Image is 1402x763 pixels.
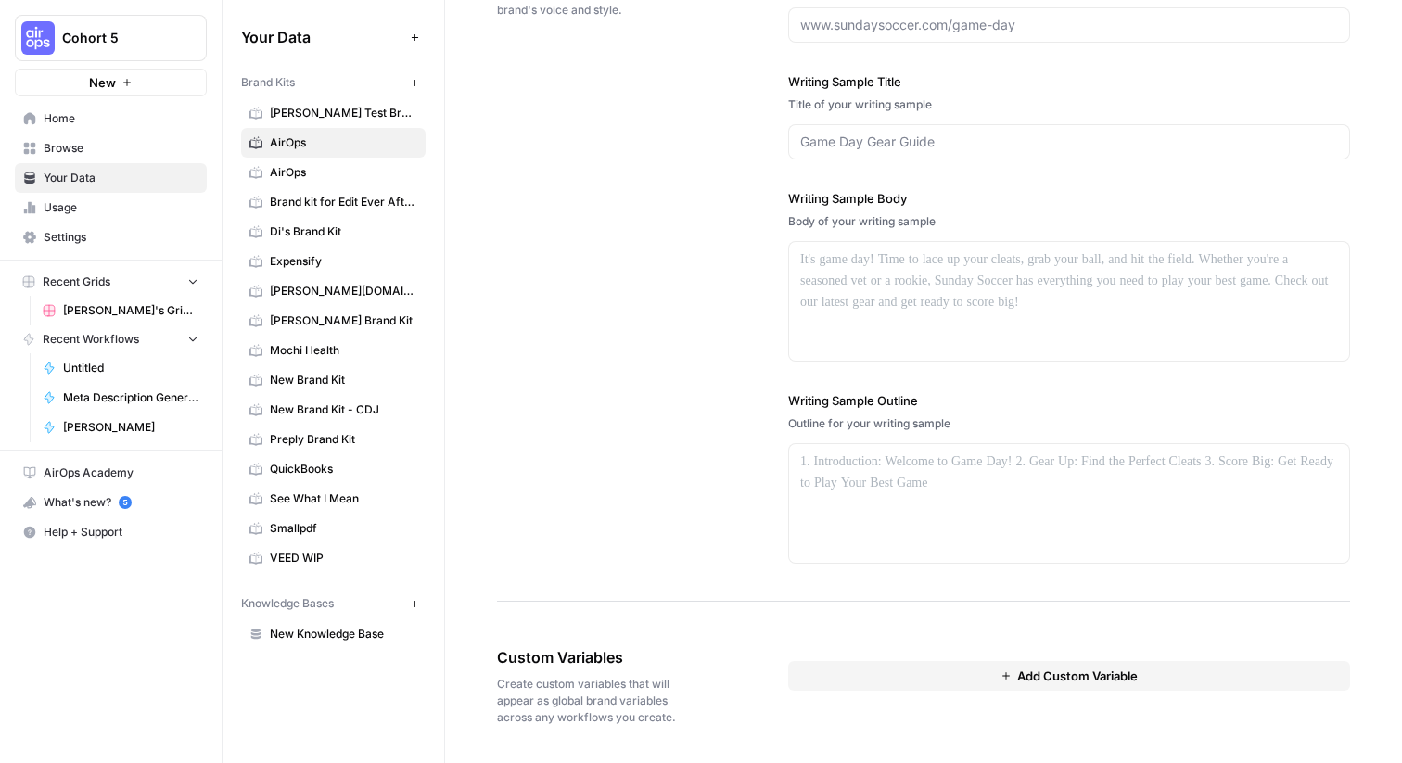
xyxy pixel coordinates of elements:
span: AirOps [270,164,417,181]
span: VEED WIP [270,550,417,566]
a: New Brand Kit [241,365,426,395]
a: Settings [15,223,207,252]
button: New [15,69,207,96]
span: Expensify [270,253,417,270]
span: Mochi Health [270,342,417,359]
span: Usage [44,199,198,216]
a: [PERSON_NAME][DOMAIN_NAME] [241,276,426,306]
button: Help + Support [15,517,207,547]
span: Brand Kits [241,74,295,91]
button: Add Custom Variable [788,661,1350,691]
span: New Brand Kit [270,372,417,388]
span: Home [44,110,198,127]
a: Home [15,104,207,134]
a: New Brand Kit - CDJ [241,395,426,425]
span: Recent Grids [43,273,110,290]
span: Add Custom Variable [1017,667,1138,685]
span: New [89,73,116,92]
span: [PERSON_NAME] Brand Kit [270,312,417,329]
span: Settings [44,229,198,246]
label: Writing Sample Title [788,72,1350,91]
span: Browse [44,140,198,157]
img: Cohort 5 Logo [21,21,55,55]
a: Preply Brand Kit [241,425,426,454]
a: 5 [119,496,132,509]
a: Mochi Health [241,336,426,365]
a: See What I Mean [241,484,426,514]
label: Writing Sample Outline [788,391,1350,410]
span: Your Data [44,170,198,186]
span: AirOps Academy [44,464,198,481]
div: Body of your writing sample [788,213,1350,230]
a: Your Data [15,163,207,193]
span: Create custom variables that will appear as global brand variables across any workflows you create. [497,676,684,726]
a: Expensify [241,247,426,276]
a: AirOps [241,128,426,158]
span: [PERSON_NAME] [63,419,198,436]
span: Knowledge Bases [241,595,334,612]
a: [PERSON_NAME] Brand Kit [241,306,426,336]
span: Help + Support [44,524,198,540]
span: Preply Brand Kit [270,431,417,448]
a: [PERSON_NAME] [34,413,207,442]
button: What's new? 5 [15,488,207,517]
a: [PERSON_NAME]'s Grid: Meta Description [34,296,207,325]
a: New Knowledge Base [241,619,426,649]
span: Di's Brand Kit [270,223,417,240]
span: Your Data [241,26,403,48]
span: QuickBooks [270,461,417,477]
button: Recent Grids [15,268,207,296]
a: AirOps [241,158,426,187]
span: Brand kit for Edit Ever After ([PERSON_NAME]) [270,194,417,210]
a: Di's Brand Kit [241,217,426,247]
div: Outline for your writing sample [788,415,1350,432]
span: [PERSON_NAME] Test Brand Kit [270,105,417,121]
span: Cohort 5 [62,29,174,47]
input: www.sundaysoccer.com/game-day [800,16,1338,34]
span: AirOps [270,134,417,151]
a: AirOps Academy [15,458,207,488]
span: Untitled [63,360,198,376]
div: Title of your writing sample [788,96,1350,113]
span: Custom Variables [497,646,684,668]
a: [PERSON_NAME] Test Brand Kit [241,98,426,128]
span: Smallpdf [270,520,417,537]
a: QuickBooks [241,454,426,484]
button: Workspace: Cohort 5 [15,15,207,61]
a: VEED WIP [241,543,426,573]
span: Recent Workflows [43,331,139,348]
span: New Brand Kit - CDJ [270,401,417,418]
span: [PERSON_NAME]'s Grid: Meta Description [63,302,198,319]
input: Game Day Gear Guide [800,133,1338,151]
a: Brand kit for Edit Ever After ([PERSON_NAME]) [241,187,426,217]
span: [PERSON_NAME][DOMAIN_NAME] [270,283,417,299]
a: Smallpdf [241,514,426,543]
a: Usage [15,193,207,223]
label: Writing Sample Body [788,189,1350,208]
span: Meta Description Generator [LThompson] [63,389,198,406]
a: Meta Description Generator [LThompson] [34,383,207,413]
button: Recent Workflows [15,325,207,353]
a: Untitled [34,353,207,383]
span: See What I Mean [270,490,417,507]
span: New Knowledge Base [270,626,417,642]
text: 5 [122,498,127,507]
a: Browse [15,134,207,163]
div: What's new? [16,489,206,516]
